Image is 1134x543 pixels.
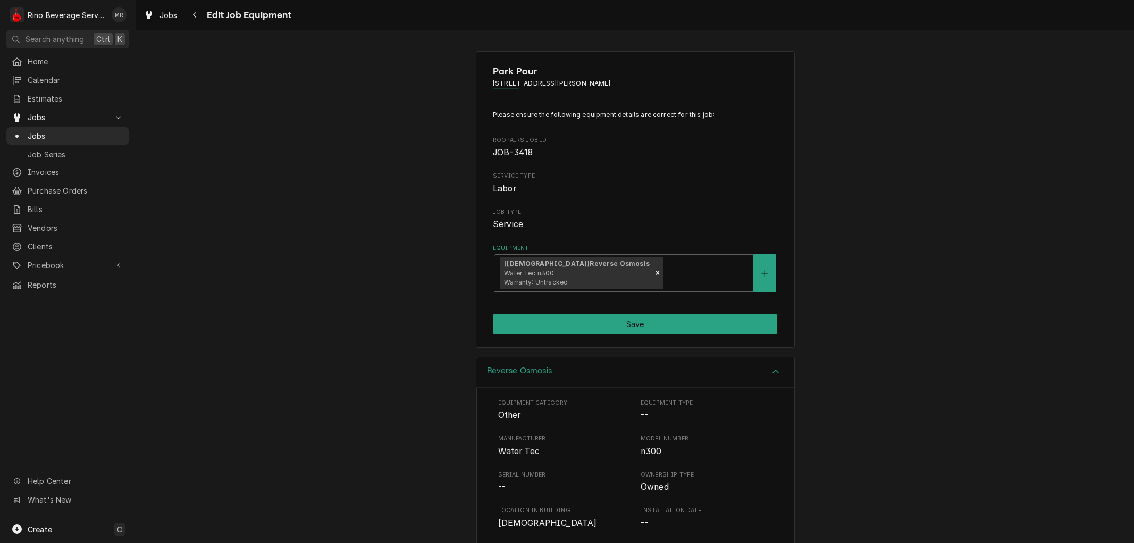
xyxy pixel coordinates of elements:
button: Search anythingCtrlK [6,30,129,48]
span: Service Type [493,172,777,180]
span: Edit Job Equipment [204,8,292,22]
span: Equipment Type [641,409,772,422]
span: Other [498,410,521,420]
span: [DEMOGRAPHIC_DATA] [498,518,597,528]
div: Rino Beverage Service [28,10,106,21]
span: Clients [28,241,124,252]
div: Roopairs Job ID [493,136,777,159]
a: Go to What's New [6,491,129,508]
span: Owned [641,482,669,492]
a: Reports [6,276,129,294]
p: Please ensure the following equipment details are correct for this job: [493,110,777,120]
a: Job Series [6,146,129,163]
span: Model Number [641,445,772,458]
span: Water Tec [498,446,540,456]
span: Manufacturer [498,445,630,458]
span: JOB-3418 [493,147,533,157]
span: Name [493,64,777,79]
a: Jobs [6,127,129,145]
div: Equipment Category [498,399,630,422]
span: Equipment Type [641,399,772,407]
span: Bills [28,204,124,215]
div: Remove [object Object] [652,257,663,290]
span: Service Type [493,182,777,195]
div: Rino Beverage Service's Avatar [10,7,24,22]
span: Location in Building [498,517,630,530]
a: Invoices [6,163,129,181]
a: Clients [6,238,129,255]
span: Serial Number [498,471,630,479]
span: -- [641,518,648,528]
button: Navigate back [187,6,204,23]
span: Ownership Type [641,481,772,494]
span: Manufacturer [498,435,630,443]
div: Installation Date [641,506,772,529]
span: Invoices [28,166,124,178]
a: Calendar [6,71,129,89]
div: Location in Building [498,506,630,529]
span: C [117,524,122,535]
span: Job Series [28,149,124,160]
span: Water Tec n300 Warranty: Untracked [504,269,568,287]
button: Create New Equipment [753,254,776,292]
span: Address [493,79,777,88]
a: Purchase Orders [6,182,129,199]
div: Job Equipment Summary [493,110,777,292]
span: Create [28,525,52,534]
span: Roopairs Job ID [493,146,777,159]
div: Model Number [641,435,772,457]
span: -- [641,410,648,420]
span: Help Center [28,475,123,487]
span: -- [498,482,506,492]
span: Serial Number [498,481,630,494]
div: R [10,7,24,22]
div: MR [112,7,127,22]
span: Model Number [641,435,772,443]
span: Job Type [493,218,777,231]
span: K [117,34,122,45]
div: Equipment [493,244,777,293]
span: Service [493,219,523,229]
div: Client Information [493,64,777,97]
div: Equipment Type [641,399,772,422]
span: Location in Building [498,506,630,515]
span: What's New [28,494,123,505]
span: Pricebook [28,260,108,271]
div: Button Group Row [493,314,777,334]
div: Job Equipment Summary Form [476,51,795,348]
div: Button Group [493,314,777,334]
div: Melissa Rinehart's Avatar [112,7,127,22]
a: Bills [6,201,129,218]
span: n300 [641,446,662,456]
a: Jobs [139,6,182,24]
svg: Create New Equipment [761,270,768,277]
span: Ctrl [96,34,110,45]
span: Ownership Type [641,471,772,479]
span: Equipment Category [498,409,630,422]
span: Roopairs Job ID [493,136,777,145]
div: Manufacturer [498,435,630,457]
a: Vendors [6,219,129,237]
span: Jobs [28,112,108,123]
a: Home [6,53,129,70]
span: Installation Date [641,517,772,530]
a: Go to Help Center [6,472,129,490]
span: Reports [28,279,124,290]
span: Home [28,56,124,67]
span: Installation Date [641,506,772,515]
span: Vendors [28,222,124,233]
span: Labor [493,183,516,194]
div: Accordion Header [476,357,794,388]
span: Search anything [26,34,84,45]
a: Go to Jobs [6,108,129,126]
strong: [[DEMOGRAPHIC_DATA]] Reverse Osmosis [504,260,650,268]
span: Purchase Orders [28,185,124,196]
button: Save [493,314,777,334]
div: Job Type [493,208,777,231]
span: Equipment Category [498,399,630,407]
h3: Reverse Osmosis [487,366,552,376]
a: Go to Pricebook [6,256,129,274]
div: Serial Number [498,471,630,494]
span: Jobs [28,130,124,141]
button: Accordion Details Expand Trigger [476,357,794,388]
